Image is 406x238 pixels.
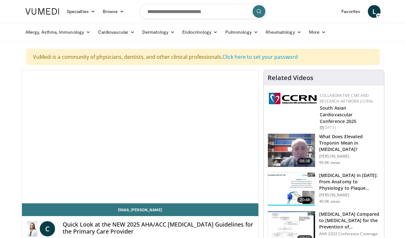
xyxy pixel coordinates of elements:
[262,26,305,38] a: Rheumatology
[40,221,55,236] a: C
[269,93,317,104] img: a04ee3ba-8487-4636-b0fb-5e8d268f3737.png.150x105_q85_autocrop_double_scale_upscale_version-0.2.png
[319,172,380,191] h3: [MEDICAL_DATA] in [DATE]: From Anatomy to Physiology to Plaque Burden and …
[22,70,258,203] video-js: Video Player
[268,173,315,206] img: 823da73b-7a00-425d-bb7f-45c8b03b10c3.150x105_q85_crop-smart_upscale.jpg
[94,26,138,38] a: Cardiovascular
[319,154,380,159] p: [PERSON_NAME]
[138,26,178,38] a: Dermatology
[26,49,380,65] div: VuMedi is a community of physicians, dentists, and other clinical professionals.
[319,211,380,230] h3: [MEDICAL_DATA] Compared to [MEDICAL_DATA] for the Prevention of…
[22,26,94,38] a: Allergy, Asthma, Immunology
[63,5,99,18] a: Specialties
[268,133,380,167] a: 06:38 What Does Elevated Troponin Mean in [MEDICAL_DATA]? [PERSON_NAME] 99.0K views
[178,26,221,38] a: Endocrinology
[297,197,312,203] span: 20:48
[22,203,258,216] a: Email [PERSON_NAME]
[320,125,379,131] div: [DATE]
[319,199,340,204] p: 40.9K views
[222,53,298,60] a: Click here to set your password
[368,5,381,18] a: L
[268,74,313,82] h4: Related Videos
[268,134,315,167] img: 98daf78a-1d22-4ebe-927e-10afe95ffd94.150x105_q85_crop-smart_upscale.jpg
[319,133,380,153] h3: What Does Elevated Troponin Mean in [MEDICAL_DATA]?
[320,93,373,104] a: Collaborative CME and Research Network (CCRN)
[320,105,357,124] a: South Asian Cardiovascular Conference 2025
[319,231,380,236] p: AHA 2022 Conference Coverage
[319,160,340,165] p: 99.0K views
[338,5,364,18] a: Favorites
[305,26,330,38] a: More
[27,221,37,236] img: Dr. Catherine P. Benziger
[25,8,59,15] img: VuMedi Logo
[221,26,262,38] a: Pulmonology
[319,193,380,198] p: [PERSON_NAME]
[268,172,380,206] a: 20:48 [MEDICAL_DATA] in [DATE]: From Anatomy to Physiology to Plaque Burden and … [PERSON_NAME] 4...
[139,4,267,19] input: Search topics, interventions
[99,5,128,18] a: Browse
[297,158,312,164] span: 06:38
[63,221,253,235] h4: Quick Look at the NEW 2025 AHA/ACC [MEDICAL_DATA] Guidelines for the Primary Care Provider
